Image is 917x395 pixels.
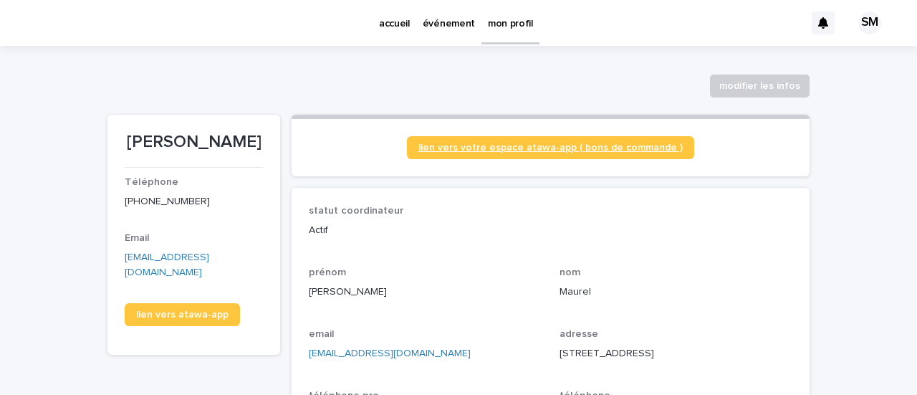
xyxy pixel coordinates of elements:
[125,194,263,209] p: [PHONE_NUMBER]
[125,177,178,187] span: Téléphone
[858,11,881,34] div: SM
[125,252,209,277] a: [EMAIL_ADDRESS][DOMAIN_NAME]
[560,285,793,300] p: Maurel
[136,310,229,320] span: lien vers atawa-app
[309,285,542,300] p: [PERSON_NAME]
[125,233,150,243] span: Email
[719,79,800,93] span: modifier les infos
[125,303,240,326] a: lien vers atawa-app
[309,348,471,358] a: [EMAIL_ADDRESS][DOMAIN_NAME]
[710,75,810,97] button: modifier les infos
[125,132,263,153] p: [PERSON_NAME]
[29,9,168,37] img: Ls34BcGeRexTGTNfXpUC
[560,267,580,277] span: nom
[309,267,346,277] span: prénom
[309,223,792,238] p: Actif
[309,206,403,216] span: statut coordinateur
[560,346,793,361] p: [STREET_ADDRESS]
[309,329,335,339] span: email
[560,329,598,339] span: adresse
[418,143,683,153] span: lien vers votre espace atawa-app ( bons de commande )
[407,136,694,159] a: lien vers votre espace atawa-app ( bons de commande )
